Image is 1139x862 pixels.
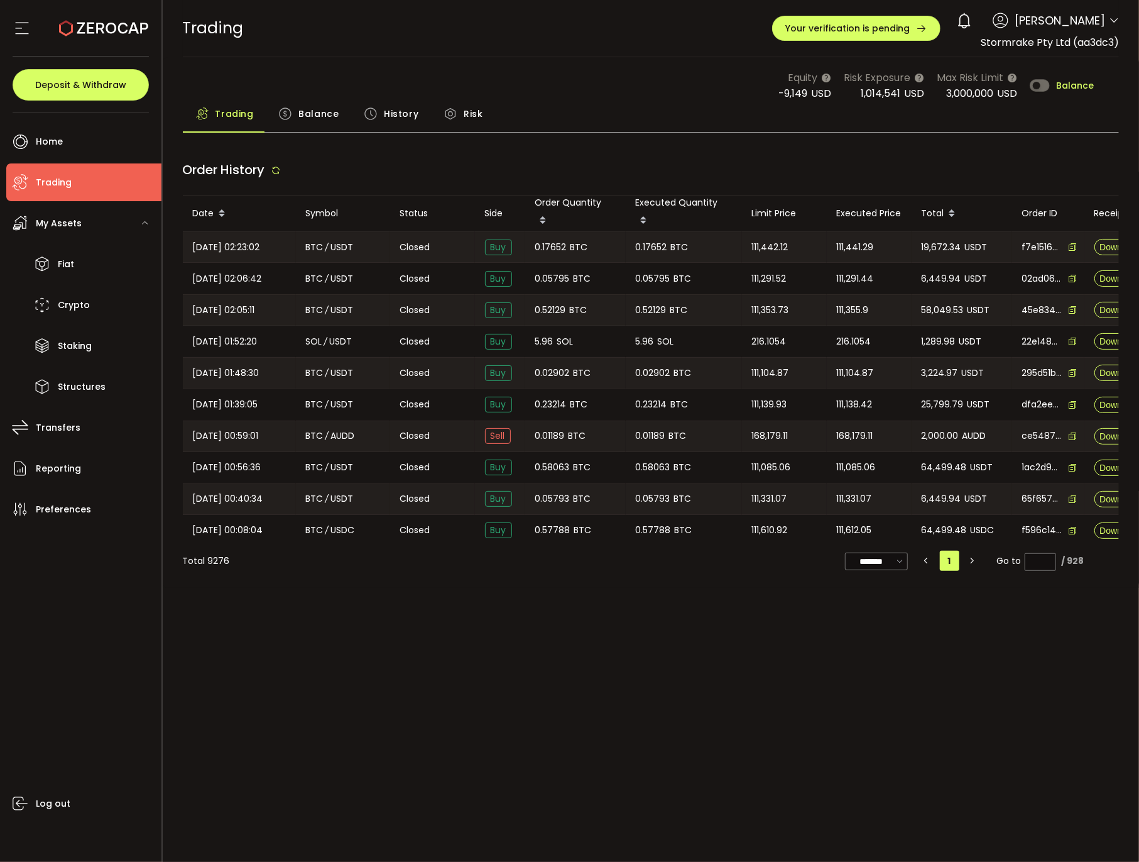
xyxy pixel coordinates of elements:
span: Closed [400,492,430,506]
span: Buy [485,365,512,381]
span: 6,449.94 [922,492,961,506]
span: BTC [674,460,692,475]
em: / [325,366,329,380]
span: Download [1099,495,1138,504]
span: Staking [58,337,92,355]
span: Download [1099,306,1138,314]
span: f596c145-a90c-4b76-8f2c-6a03cce66e22 [1022,524,1062,537]
span: Risk Exposure [844,70,910,86]
span: 111,331.07 [837,492,872,506]
span: SOL [658,334,674,349]
span: BTC [306,240,324,255]
span: 0.01189 [535,429,565,443]
span: [DATE] 01:52:20 [193,334,258,349]
span: USDT [331,492,354,506]
span: Closed [400,367,430,380]
span: Deposit & Withdraw [35,80,126,89]
span: BTC [570,397,588,412]
span: BTC [671,397,689,412]
span: 111,104.87 [837,366,874,380]
span: BTC [670,303,688,318]
span: 0.02902 [535,366,570,380]
span: History [384,101,418,126]
div: Total [912,203,1012,224]
span: 111,085.06 [837,460,876,475]
span: AUDD [962,429,986,443]
button: Your verification is pending [772,16,940,41]
span: 111,610.92 [752,523,788,538]
span: Preferences [36,500,91,519]
span: BTC [574,272,591,286]
span: Your verification is pending [785,24,910,33]
em: / [325,272,329,286]
em: / [325,240,329,255]
span: USDT [331,460,354,475]
span: USDT [967,397,990,412]
span: 45e8344e-8451-474e-bebb-83c159c5e880 [1022,304,1062,317]
span: Closed [400,429,430,443]
span: 168,179.11 [752,429,788,443]
span: 111,291.44 [837,272,874,286]
span: USDT [330,334,352,349]
span: 0.02902 [636,366,670,380]
span: BTC [674,492,692,506]
span: Buy [485,460,512,475]
span: -9,149 [778,86,807,101]
div: Symbol [296,206,390,221]
span: Download [1099,463,1138,472]
span: 0.57788 [535,523,570,538]
span: 5.96 [535,334,553,349]
span: 25,799.79 [922,397,964,412]
span: Download [1099,337,1138,346]
span: [PERSON_NAME] [1015,12,1105,29]
span: [DATE] 00:40:34 [193,492,263,506]
span: Buy [485,240,512,255]
em: / [325,523,329,538]
span: [DATE] 02:05:11 [193,303,255,318]
span: 64,499.48 [922,523,967,538]
span: Crypto [58,296,90,314]
span: Closed [400,398,430,411]
span: BTC [574,460,591,475]
div: Total 9276 [183,555,230,568]
div: Executed Price [827,206,912,221]
span: USDT [965,272,988,286]
em: / [325,303,329,318]
span: 111,353.73 [752,303,789,318]
span: 111,355.9 [837,303,869,318]
span: USD [904,86,924,101]
span: Transfers [36,419,80,437]
span: Closed [400,335,430,348]
span: BTC [669,429,687,443]
span: Risk [464,101,482,126]
span: 216.1054 [752,334,787,349]
span: USD [811,86,831,101]
span: USDC [331,523,355,538]
span: USD [997,86,1017,101]
div: Side [475,206,525,221]
span: 0.01189 [636,429,665,443]
span: Buy [485,491,512,507]
div: Order Quantity [525,196,626,231]
span: Equity [788,70,817,86]
span: 216.1054 [837,334,871,349]
span: 111,139.93 [752,397,787,412]
span: 0.05795 [636,272,670,286]
span: f7e15165-5472-4f62-b1a5-79ed0a56a2c4 [1022,241,1062,254]
span: BTC [306,397,324,412]
span: Download [1099,526,1138,535]
span: BTC [574,492,591,506]
span: SOL [557,334,574,349]
span: Structures [58,378,106,396]
span: Download [1099,274,1138,283]
span: BTC [570,240,588,255]
span: Go to [996,552,1056,570]
span: 111,331.07 [752,492,787,506]
span: 3,224.97 [922,366,958,380]
div: Date [183,203,296,224]
span: Sell [485,428,511,444]
span: 1,289.98 [922,334,956,349]
span: USDT [331,240,354,255]
em: / [325,460,329,475]
span: USDT [965,492,988,506]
